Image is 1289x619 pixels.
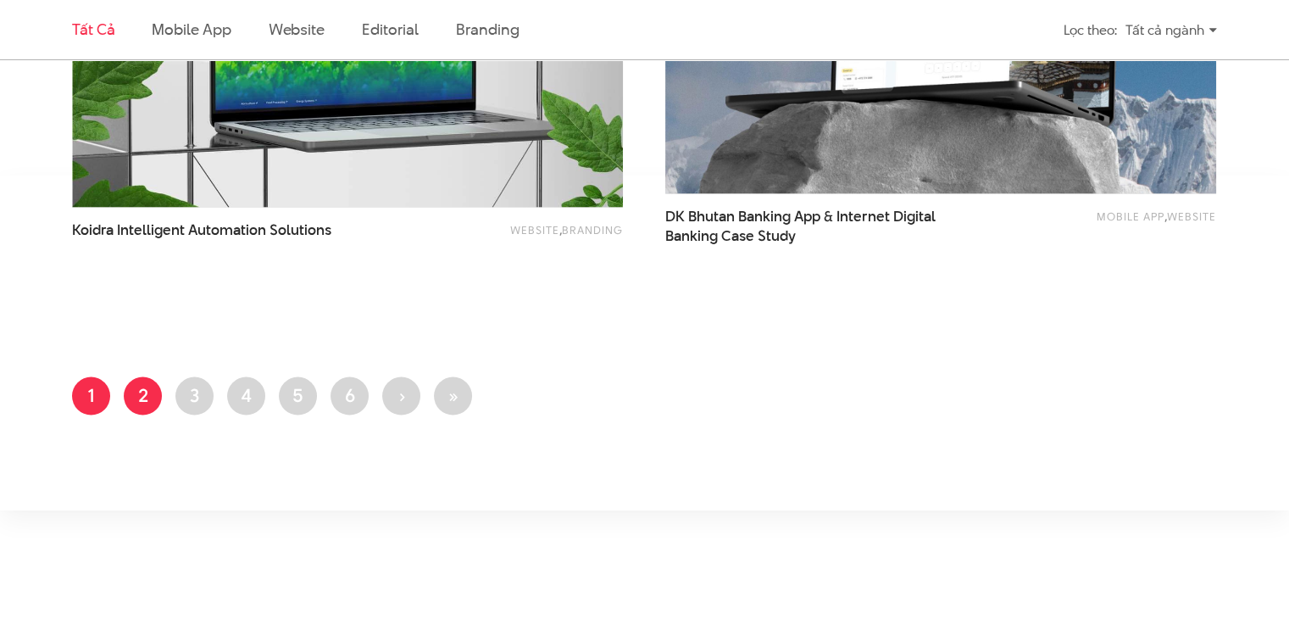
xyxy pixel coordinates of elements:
span: Koidra [72,220,114,240]
a: Mobile app [152,19,231,40]
a: 4 [227,377,265,415]
div: , [403,220,623,251]
span: Automation [188,220,266,240]
a: 2 [124,377,162,415]
a: 6 [331,377,369,415]
a: Editorial [362,19,419,40]
a: Mobile app [1097,209,1164,224]
a: 5 [279,377,317,415]
span: Intelligent [117,220,185,240]
div: Tất cả ngành [1125,15,1217,45]
a: Branding [562,222,623,237]
a: Tất cả [72,19,114,40]
span: › [398,382,405,408]
span: DK Bhutan Banking App & Internet Digital [665,207,969,246]
a: 3 [175,377,214,415]
div: , [996,207,1216,237]
span: » [447,382,458,408]
span: Banking Case Study [665,226,796,246]
span: Solutions [269,220,331,240]
a: Website [510,222,559,237]
a: Koidra Intelligent Automation Solutions [72,220,375,259]
a: Website [269,19,325,40]
a: Website [1167,209,1216,224]
a: Branding [456,19,519,40]
a: DK Bhutan Banking App & Internet DigitalBanking Case Study [665,207,969,246]
div: Lọc theo: [1064,15,1117,45]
